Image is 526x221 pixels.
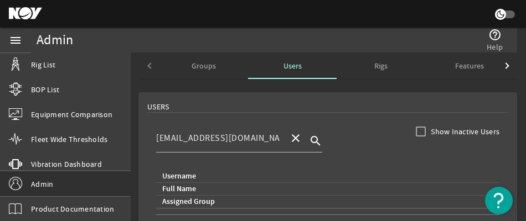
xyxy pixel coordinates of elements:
[289,131,302,145] mat-icon: close
[31,203,114,214] span: Product Documentation
[9,157,22,171] mat-icon: vibration
[31,59,55,70] span: Rig List
[374,62,388,70] span: Rigs
[9,34,22,47] mat-icon: menu
[487,41,503,52] span: Help
[485,187,513,214] button: Open Resource Center
[147,101,169,112] span: USERS
[31,159,102,170] span: Vibration Dashboard
[161,170,491,182] div: Username
[31,134,107,145] span: Fleet Wide Thresholds
[455,62,484,70] span: Features
[31,109,112,120] span: Equipment Comparison
[429,126,499,137] label: Show Inactive Users
[31,178,53,190] span: Admin
[31,84,59,95] span: BOP List
[161,183,491,195] div: Full Name
[156,131,280,145] input: Search
[488,28,502,41] mat-icon: help_outline
[192,62,216,70] span: Groups
[162,183,196,195] div: Full Name
[162,170,196,182] div: Username
[283,62,302,70] span: Users
[37,35,73,46] div: Admin
[309,134,322,148] i: search
[162,196,215,208] div: Assigned Group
